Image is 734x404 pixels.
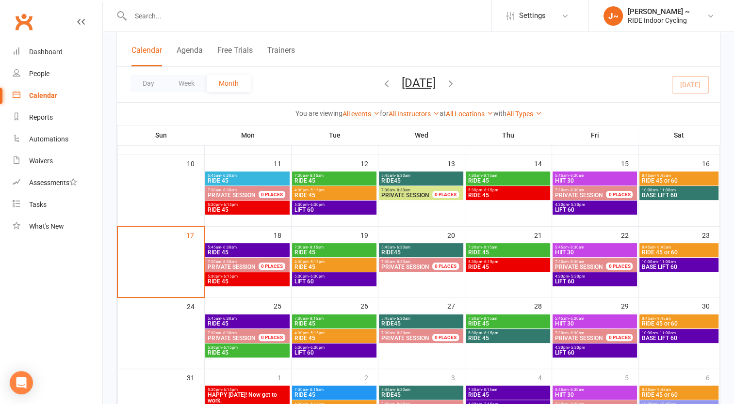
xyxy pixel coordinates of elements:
[294,260,375,264] span: 4:30pm
[207,316,288,321] span: 5:45am
[395,188,410,192] span: - 8:30am
[482,245,497,249] span: - 8:15am
[702,155,719,171] div: 16
[222,388,238,392] span: - 6:15pm
[641,335,717,341] span: BASE LIFT 60
[641,392,717,398] span: RIDE 45 or 60
[381,249,461,255] span: RIDE45
[625,369,638,385] div: 5
[555,202,635,207] span: 4:30pm
[308,245,324,249] span: - 8:15am
[381,321,461,326] span: RIDE45
[13,150,102,172] a: Waivers
[207,75,251,92] button: Month
[207,245,288,249] span: 5:45am
[207,207,288,213] span: RIDE 45
[381,316,461,321] span: 5:45am
[381,260,444,264] span: 7:30am
[641,321,717,326] span: RIDE 45 or 60
[294,350,375,356] span: LIFT 60
[309,274,325,279] span: - 6:30pm
[259,334,285,341] div: 0 PLACES
[641,178,717,184] span: RIDE 45 or 60
[29,92,57,99] div: Calendar
[207,178,288,184] span: RIDE 45
[447,227,465,243] div: 20
[187,298,204,314] div: 24
[569,274,585,279] span: - 5:30pm
[378,125,465,145] th: Wed
[482,331,498,335] span: - 6:15pm
[555,279,635,284] span: LIFT 60
[187,155,204,171] div: 10
[308,173,324,178] span: - 8:15am
[569,388,584,392] span: - 6:30am
[221,316,237,321] span: - 6:30am
[569,202,585,207] span: - 5:30pm
[29,201,47,208] div: Tasks
[294,245,375,249] span: 7:30am
[294,331,375,335] span: 4:30pm
[207,188,270,192] span: 7:30am
[555,388,635,392] span: 5:45am
[29,70,49,78] div: People
[604,6,623,26] div: J~
[468,178,548,184] span: RIDE 45
[259,191,285,198] div: 0 PLACES
[259,263,285,270] div: 0 PLACES
[207,260,270,264] span: 7:30am
[482,260,498,264] span: - 6:15pm
[468,173,548,178] span: 7:30am
[29,179,77,186] div: Assessments
[308,388,324,392] span: - 8:15am
[506,110,542,118] a: All Types
[294,392,375,398] span: RIDE 45
[207,345,288,350] span: 5:30pm
[555,178,635,184] span: HIIT 30
[432,191,459,198] div: 0 PLACES
[534,297,552,313] div: 28
[208,192,256,199] span: PRIVATE SESSION
[395,245,410,249] span: - 6:30am
[641,264,717,270] span: BASE LIFT 60
[402,76,436,90] button: [DATE]
[432,334,459,341] div: 0 PLACES
[222,274,238,279] span: - 6:15pm
[555,316,635,321] span: 5:45am
[606,263,633,270] div: 0 PLACES
[655,388,671,392] span: - 9:45am
[291,125,378,145] th: Tue
[294,279,375,284] span: LIFT 60
[294,202,375,207] span: 5:30pm
[117,125,204,145] th: Sun
[606,334,633,341] div: 0 PLACES
[381,188,444,192] span: 7:30am
[294,274,375,279] span: 5:30pm
[294,173,375,178] span: 7:30am
[641,188,717,192] span: 10:00am
[395,260,410,264] span: - 8:30am
[381,392,461,398] span: RIDE45
[702,297,719,313] div: 30
[29,48,63,56] div: Dashboard
[641,260,717,264] span: 10:00am
[309,260,325,264] span: - 5:15pm
[309,331,325,335] span: - 5:15pm
[395,316,410,321] span: - 6:30am
[702,227,719,243] div: 23
[569,188,584,192] span: - 8:30am
[468,264,548,270] span: RIDE 45
[641,316,717,321] span: 8:45am
[221,188,237,192] span: - 8:30am
[381,331,444,335] span: 7:30am
[555,321,635,326] span: HIIT 30
[294,188,375,192] span: 4:30pm
[569,316,584,321] span: - 6:30am
[641,192,717,198] span: BASE LIFT 60
[274,155,291,171] div: 11
[468,188,548,192] span: 5:30pm
[29,222,64,230] div: What's New
[221,173,237,178] span: - 6:30am
[222,345,238,350] span: - 6:15pm
[569,173,584,178] span: - 6:30am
